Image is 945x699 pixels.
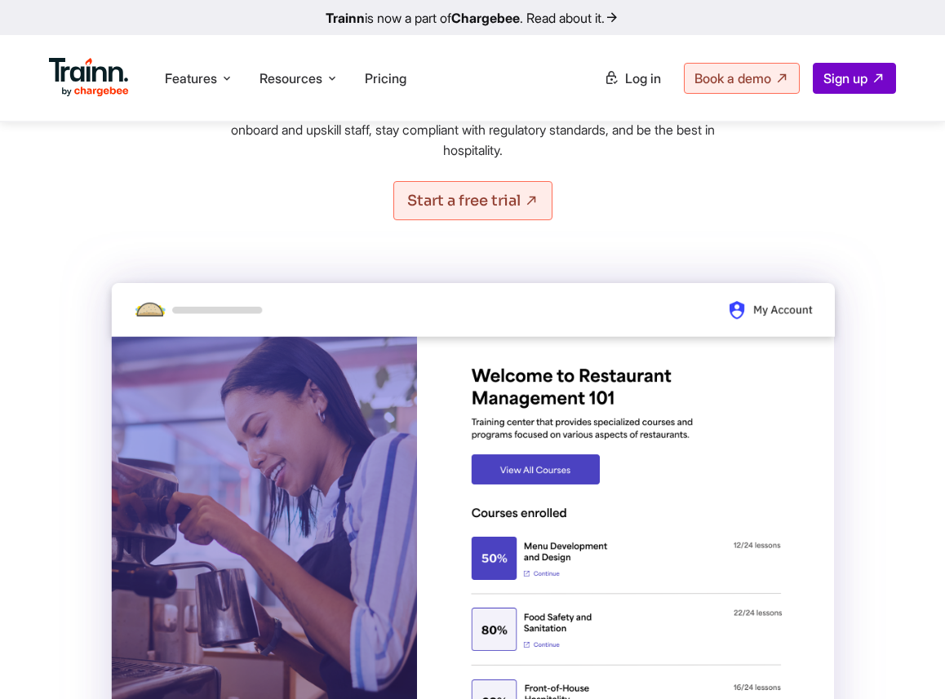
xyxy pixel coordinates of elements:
a: Start a free trial [393,181,552,220]
img: Trainn Logo [49,58,129,97]
iframe: Chat Widget [863,621,945,699]
a: Sign up [813,63,896,94]
span: Log in [625,70,661,86]
a: Book a demo [684,63,800,94]
a: Pricing [365,70,406,86]
b: Chargebee [451,10,520,26]
span: Book a demo [694,70,771,86]
span: Sign up [823,70,867,86]
span: Features [165,69,217,87]
span: Resources [260,69,322,87]
b: Trainn [326,10,365,26]
a: Log in [594,64,671,93]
